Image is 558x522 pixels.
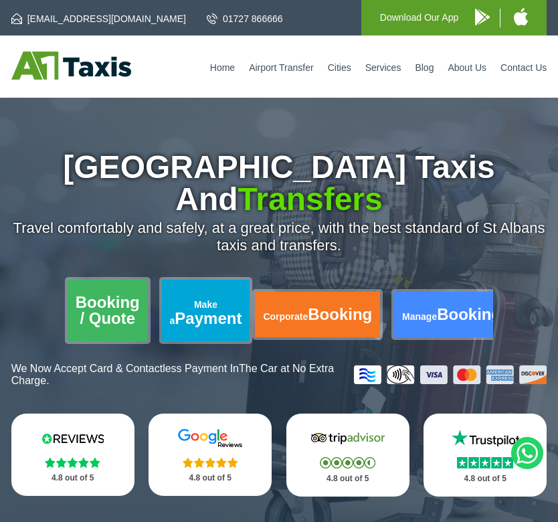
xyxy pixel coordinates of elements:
[11,12,186,25] a: [EMAIL_ADDRESS][DOMAIN_NAME]
[514,8,528,25] img: A1 Taxis iPhone App
[438,470,532,487] p: 4.8 out of 5
[380,9,459,26] p: Download Our App
[26,470,120,487] p: 4.8 out of 5
[207,12,283,25] a: 01727 866666
[249,62,313,73] a: Airport Transfer
[255,292,380,337] a: CorporateBooking
[11,363,335,386] span: The Car at No Extra Charge.
[149,414,272,496] a: Google Stars 4.8 out of 5
[162,280,250,341] a: Make aPayment
[308,428,388,448] img: Tripadvisor
[415,62,434,73] a: Blog
[475,9,490,25] img: A1 Taxis Android App
[170,428,250,448] img: Google
[424,414,547,497] a: Trustpilot Stars 4.8 out of 5
[11,414,134,496] a: Reviews.io Stars 4.8 out of 5
[11,363,345,387] p: We Now Accept Card & Contactless Payment In
[500,62,547,73] a: Contact Us
[354,365,547,384] img: Credit And Debit Cards
[448,62,486,73] a: About Us
[183,457,238,468] img: Stars
[320,457,375,468] img: Stars
[68,280,148,341] a: Booking / Quote
[286,414,409,497] a: Tripadvisor Stars 4.8 out of 5
[238,181,383,217] span: Transfers
[45,457,100,468] img: Stars
[11,220,547,254] p: Travel comfortably and safely, at a great price, with the best standard of St Albans taxis and tr...
[170,299,217,326] span: Make a
[11,151,547,215] h1: [GEOGRAPHIC_DATA] Taxis And
[301,470,395,487] p: 4.8 out of 5
[33,428,113,448] img: Reviews.io
[210,62,235,73] a: Home
[11,52,131,80] img: A1 Taxis St Albans LTD
[394,292,509,337] a: ManageBooking
[375,493,551,522] iframe: chat widget
[263,311,308,322] span: Corporate
[402,311,437,322] span: Manage
[457,457,513,468] img: Stars
[163,470,257,487] p: 4.8 out of 5
[365,62,401,73] a: Services
[445,428,525,448] img: Trustpilot
[328,62,351,73] a: Cities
